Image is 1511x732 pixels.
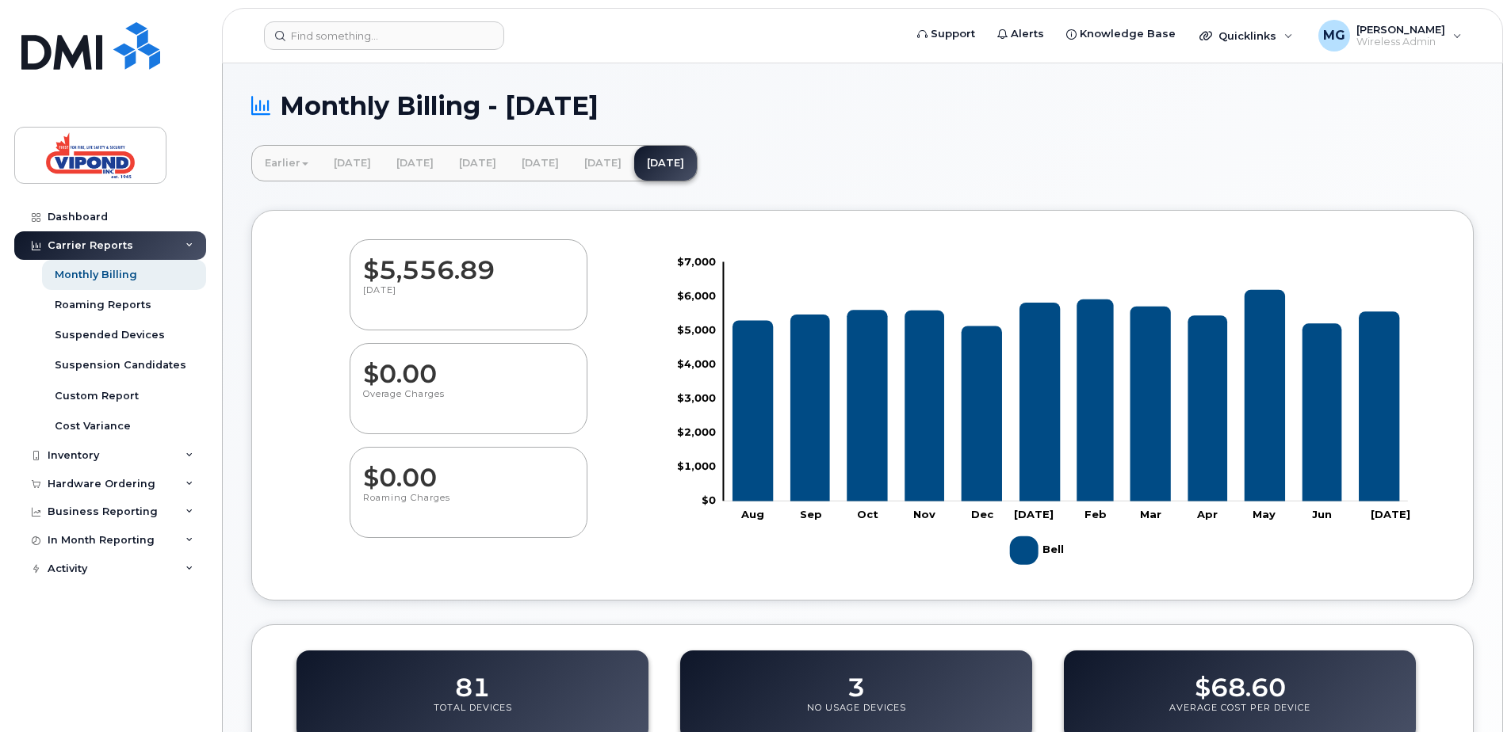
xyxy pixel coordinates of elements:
[634,146,697,181] a: [DATE]
[677,254,716,267] tspan: $7,000
[321,146,384,181] a: [DATE]
[677,425,716,438] tspan: $2,000
[434,702,512,730] p: Total Devices
[363,388,574,417] p: Overage Charges
[740,508,764,520] tspan: Aug
[1312,508,1332,520] tspan: Jun
[384,146,446,181] a: [DATE]
[446,146,509,181] a: [DATE]
[363,344,574,388] dd: $0.00
[1253,508,1276,520] tspan: May
[677,391,716,404] tspan: $3,000
[1010,530,1068,571] g: Bell
[677,459,716,472] tspan: $1,000
[1195,658,1286,702] dd: $68.60
[1371,508,1410,520] tspan: [DATE]
[363,284,574,313] p: [DATE]
[807,702,906,730] p: No Usage Devices
[572,146,634,181] a: [DATE]
[800,508,822,520] tspan: Sep
[1014,508,1054,520] tspan: [DATE]
[857,508,878,520] tspan: Oct
[1140,508,1161,520] tspan: Mar
[847,658,865,702] dd: 3
[733,289,1400,501] g: Bell
[971,508,994,520] tspan: Dec
[702,494,716,506] tspan: $0
[1196,508,1218,520] tspan: Apr
[1169,702,1310,730] p: Average Cost Per Device
[252,146,321,181] a: Earlier
[677,288,716,301] tspan: $6,000
[677,322,716,335] tspan: $5,000
[913,508,935,520] tspan: Nov
[1084,508,1107,520] tspan: Feb
[363,448,574,492] dd: $0.00
[363,492,574,520] p: Roaming Charges
[509,146,572,181] a: [DATE]
[1010,530,1068,571] g: Legend
[677,357,716,370] tspan: $4,000
[677,254,1411,570] g: Chart
[363,240,574,284] dd: $5,556.89
[455,658,490,702] dd: 81
[251,92,1474,120] h1: Monthly Billing - [DATE]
